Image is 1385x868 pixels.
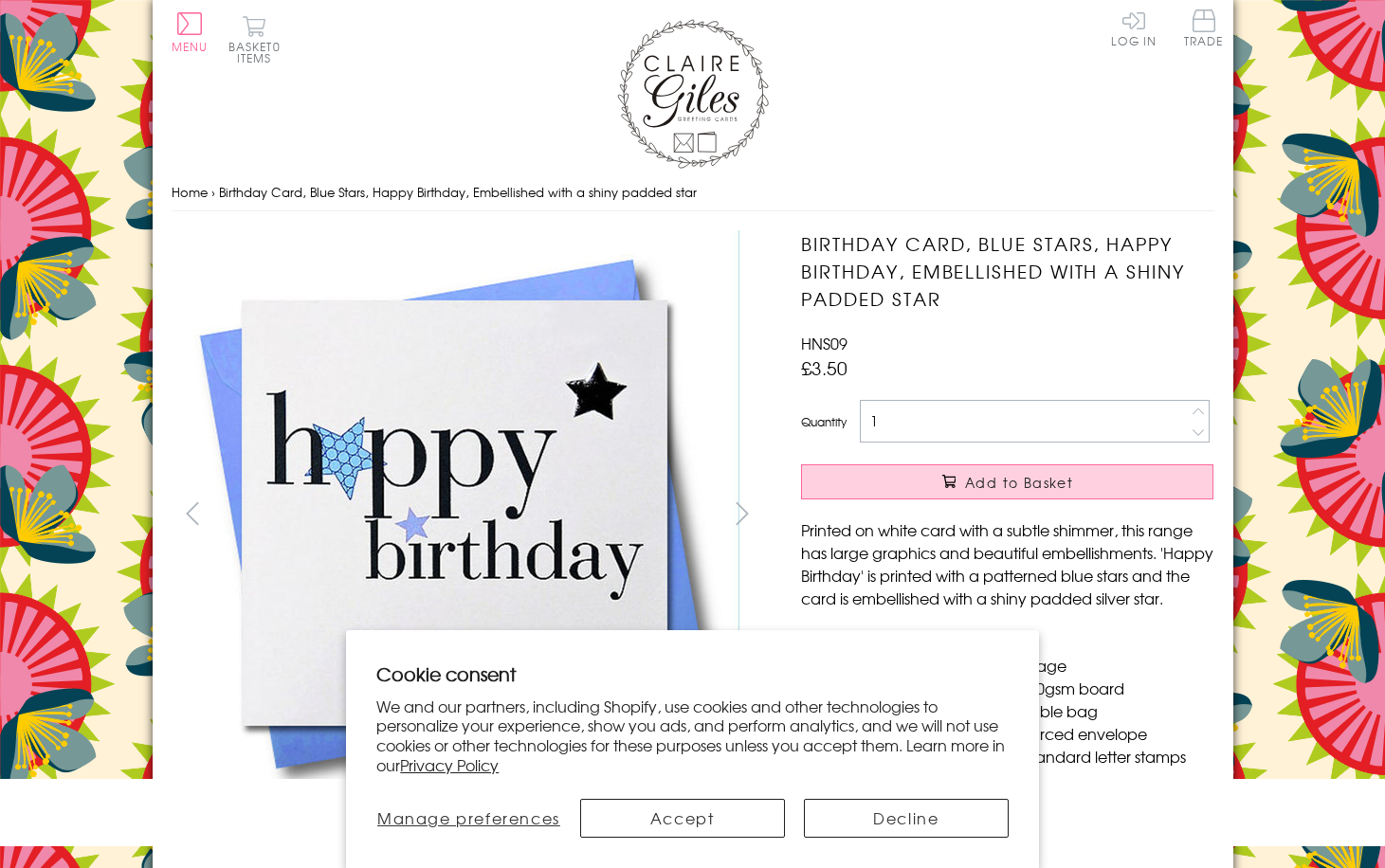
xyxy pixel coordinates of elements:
[801,464,1213,499] button: Add to Basket
[1184,9,1224,46] span: Trade
[801,518,1213,609] p: Printed on white card with a subtle shimmer, this range has large graphics and beautiful embellis...
[211,183,215,201] span: ›
[1184,9,1224,50] a: Trade
[400,753,499,776] a: Privacy Policy
[720,492,763,534] button: next
[801,332,847,354] span: HNS09
[377,806,560,829] span: Manage preferences
[1111,9,1157,46] a: Log In
[804,799,1009,838] button: Decline
[376,696,1009,775] p: We and our partners, including Shopify, use cookies and other technologies to personalize your ex...
[801,354,847,381] span: £3.50
[172,173,1214,212] nav: breadcrumbs
[580,799,785,838] button: Accept
[172,38,209,55] span: Menu
[237,38,281,66] span: 0 items
[172,492,214,534] button: prev
[801,230,1213,312] h1: Birthday Card, Blue Stars, Happy Birthday, Embellished with a shiny padded star
[617,19,769,169] img: Claire Giles Greetings Cards
[801,413,847,430] label: Quantity
[965,473,1073,492] span: Add to Basket
[376,799,560,838] button: Manage preferences
[763,230,1332,799] img: Birthday Card, Blue Stars, Happy Birthday, Embellished with a shiny padded star
[376,660,1009,687] h2: Cookie consent
[171,230,739,798] img: Birthday Card, Blue Stars, Happy Birthday, Embellished with a shiny padded star
[219,183,697,201] span: Birthday Card, Blue Stars, Happy Birthday, Embellished with a shiny padded star
[228,15,281,63] button: Basket0 items
[172,12,209,52] button: Menu
[172,183,208,201] a: Home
